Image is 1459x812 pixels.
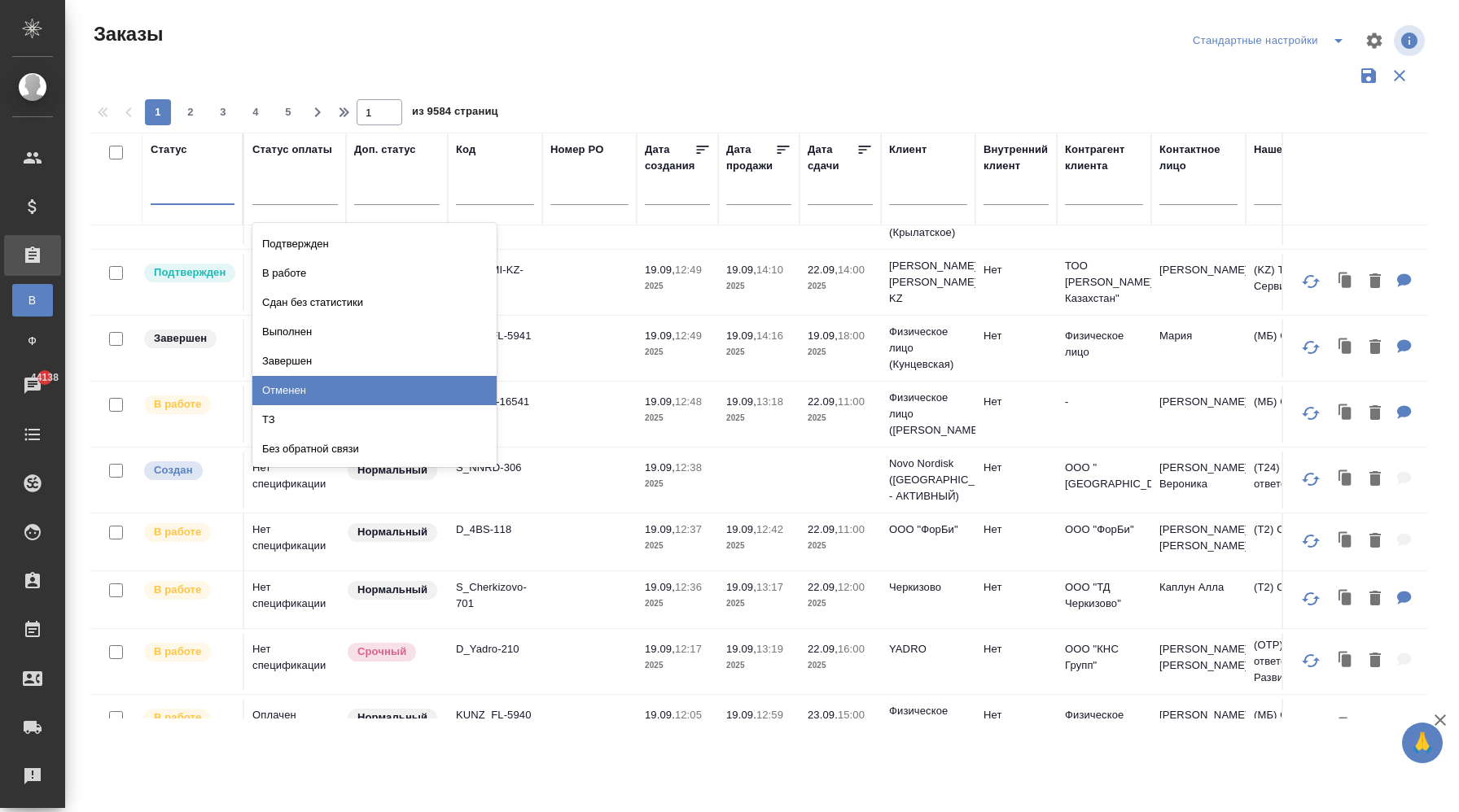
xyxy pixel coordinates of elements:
[151,142,187,158] div: Статус
[142,579,234,601] div: Выставляет ПМ после принятия заказа от КМа
[838,581,865,593] p: 12:00
[1330,710,1361,744] button: Клонировать
[142,328,234,350] div: Выставляет КМ при направлении счета или после выполнения всех работ/сдачи заказа клиенту. Окончат...
[756,581,783,593] p: 13:17
[1291,460,1330,499] button: Обновить
[154,330,207,347] p: Завершен
[808,344,873,360] p: 2025
[808,395,838,408] p: 22.09,
[1151,699,1246,756] td: [PERSON_NAME]
[808,538,873,554] p: 2025
[90,21,163,47] span: Заказы
[20,292,45,308] span: В
[244,699,346,756] td: Оплачен
[252,347,497,376] div: Завершен
[645,476,710,492] p: 2025
[1330,463,1361,496] button: Клонировать
[1291,328,1330,367] button: Обновить
[1330,397,1361,430] button: Клонировать
[1291,394,1330,433] button: Обновить
[889,258,967,307] p: [PERSON_NAME] [PERSON_NAME] KZ
[142,394,234,416] div: Выставляет ПМ после принятия заказа от КМа
[1065,707,1143,740] p: Физическое лицо
[354,142,416,158] div: Доп. статус
[726,538,791,554] p: 2025
[346,460,440,482] div: Статус по умолчанию для стандартных заказов
[1361,644,1389,678] button: Удалить
[645,395,675,408] p: 19.09,
[21,369,68,386] span: 44138
[889,579,967,596] p: Черкизово
[756,395,783,408] p: 13:18
[252,259,497,288] div: В работе
[984,328,1049,344] p: Нет
[808,523,838,535] p: 22.09,
[726,523,756,535] p: 19.09,
[838,643,865,655] p: 16:00
[1330,583,1361,616] button: Клонировать
[154,582,201,598] p: В работе
[456,579,534,612] p: S_Cherkizovo-701
[1384,60,1415,91] button: Сбросить фильтры
[726,596,791,612] p: 2025
[645,538,710,554] p: 2025
[984,707,1049,723] p: Нет
[1291,641,1330,680] button: Обновить
[244,571,346,628] td: Нет спецификации
[645,657,710,674] p: 2025
[889,390,967,439] p: Физическое лицо ([PERSON_NAME])
[1291,262,1330,301] button: Обновить
[808,581,838,593] p: 22.09,
[838,523,865,535] p: 11:00
[1394,25,1428,56] span: Посмотреть информацию
[726,142,775,174] div: Дата продажи
[244,320,346,377] td: Оплачен
[808,709,838,721] p: 23.09,
[889,641,967,657] p: YADRO
[142,641,234,663] div: Выставляет ПМ после принятия заказа от КМа
[756,330,783,342] p: 14:16
[984,142,1049,174] div: Внутренний клиент
[645,142,694,174] div: Дата создания
[726,581,756,593] p: 19.09,
[726,643,756,655] p: 19.09,
[1361,331,1389,365] button: Удалить
[1065,460,1143,492] p: ООО "[GEOGRAPHIC_DATA]"
[645,709,675,721] p: 19.09,
[252,288,497,317] div: Сдан без статистики
[275,104,301,120] span: 5
[808,657,873,674] p: 2025
[1402,723,1443,763] button: 🙏
[675,581,702,593] p: 12:36
[645,523,675,535] p: 19.09,
[1330,525,1361,558] button: Клонировать
[808,596,873,612] p: 2025
[726,395,756,408] p: 19.09,
[154,709,201,726] p: В работе
[645,330,675,342] p: 19.09,
[252,405,497,434] div: ТЗ
[1065,142,1143,174] div: Контрагент клиента
[726,330,756,342] p: 19.09,
[1361,710,1389,744] button: Удалить
[726,278,791,295] p: 2025
[456,707,534,723] p: KUNZ_FL-5940
[1246,254,1441,311] td: (KZ) ТОО «Атлас Лэнгвидж Сервисез»
[645,643,675,655] p: 19.09,
[808,410,873,426] p: 2025
[154,462,193,478] p: Создан
[550,142,603,158] div: Номер PO
[142,460,234,482] div: Выставляется автоматически при создании заказа
[357,582,427,598] p: Нормальный
[675,264,702,276] p: 12:49
[1330,331,1361,365] button: Клонировать
[1355,21,1394,60] span: Настроить таблицу
[210,104,236,120] span: 3
[243,104,269,120] span: 4
[675,330,702,342] p: 12:49
[726,264,756,276] p: 19.09,
[1291,579,1330,618] button: Обновить
[1246,386,1441,443] td: (МБ) ООО "Монблан"
[838,264,865,276] p: 14:00
[1291,522,1330,561] button: Обновить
